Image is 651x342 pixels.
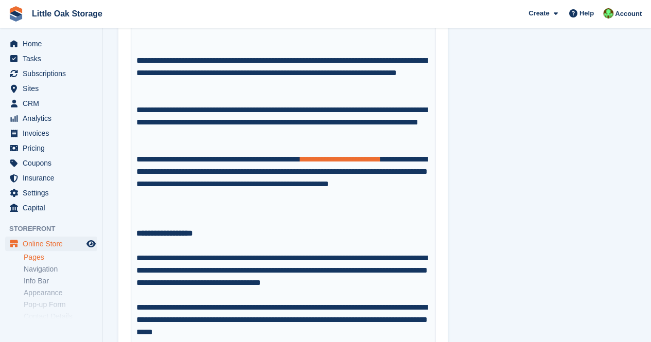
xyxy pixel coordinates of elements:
a: Navigation [24,264,97,274]
a: Pop-up Form [24,300,97,310]
img: Michael Aujla [603,8,613,19]
span: Help [579,8,594,19]
a: menu [5,37,97,51]
a: menu [5,201,97,215]
span: CRM [23,96,84,111]
span: Capital [23,201,84,215]
a: menu [5,66,97,81]
span: Insurance [23,171,84,185]
a: Pages [24,253,97,262]
a: menu [5,111,97,125]
a: menu [5,186,97,200]
span: Storefront [9,224,102,234]
a: Contact Details [24,312,97,321]
a: Appearance [24,288,97,298]
img: stora-icon-8386f47178a22dfd0bd8f6a31ec36ba5ce8667c1dd55bd0f319d3a0aa187defe.svg [8,6,24,22]
span: Subscriptions [23,66,84,81]
span: Settings [23,186,84,200]
a: menu [5,141,97,155]
a: menu [5,171,97,185]
a: menu [5,237,97,251]
span: Pricing [23,141,84,155]
a: menu [5,126,97,140]
span: Coupons [23,156,84,170]
span: Home [23,37,84,51]
a: Info Bar [24,276,97,286]
a: Little Oak Storage [28,5,107,22]
span: Tasks [23,51,84,66]
span: Invoices [23,126,84,140]
span: Online Store [23,237,84,251]
span: Sites [23,81,84,96]
a: menu [5,81,97,96]
span: Create [529,8,549,19]
a: menu [5,96,97,111]
a: Preview store [85,238,97,250]
span: Account [615,9,642,19]
a: menu [5,156,97,170]
a: menu [5,51,97,66]
span: Analytics [23,111,84,125]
